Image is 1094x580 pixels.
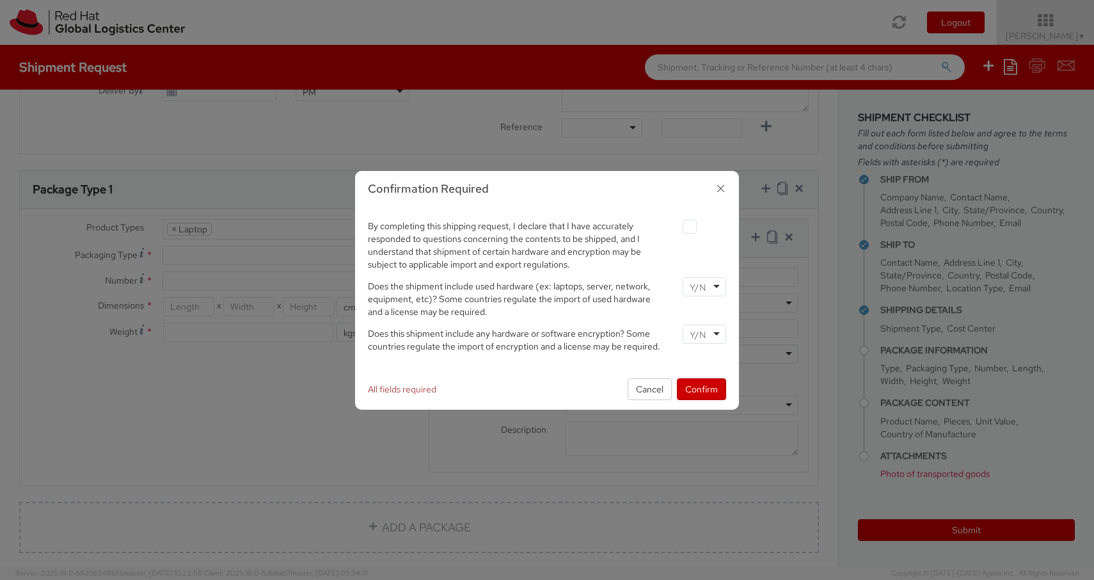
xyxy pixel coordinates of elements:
[368,181,726,197] h3: Confirmation Required
[628,378,672,400] button: Cancel
[368,328,660,352] span: Does this shipment include any hardware or software encryption? Some countries regulate the impor...
[690,328,708,341] input: Y/N
[677,378,726,400] button: Confirm
[368,280,651,318] span: Does the shipment include used hardware (ex: laptops, server, network, equipment, etc)? Some coun...
[690,281,708,294] input: Y/N
[368,220,641,270] span: By completing this shipping request, I declare that I have accurately responded to questions conc...
[368,383,436,395] span: All fields required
